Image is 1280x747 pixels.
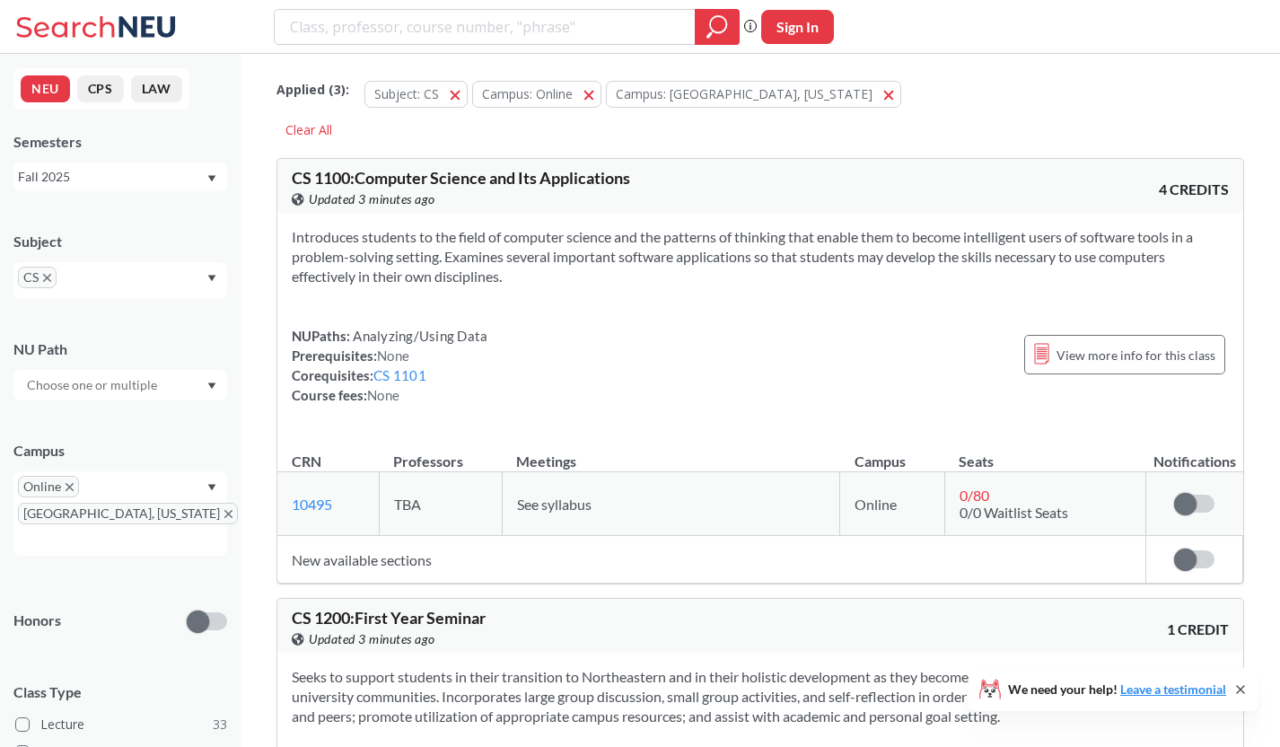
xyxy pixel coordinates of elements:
[374,85,439,102] span: Subject: CS
[606,81,901,108] button: Campus: [GEOGRAPHIC_DATA], [US_STATE]
[309,189,435,209] span: Updated 3 minutes ago
[18,476,79,497] span: OnlineX to remove pill
[292,496,332,513] a: 10495
[1056,344,1215,366] span: View more info for this class
[379,472,502,536] td: TBA
[13,611,61,631] p: Honors
[18,167,206,187] div: Fall 2025
[207,382,216,390] svg: Dropdown arrow
[276,117,341,144] div: Clear All
[66,483,74,491] svg: X to remove pill
[288,12,682,42] input: Class, professor, course number, "phrase"
[840,434,945,472] th: Campus
[1159,180,1229,199] span: 4 CREDITS
[18,503,238,524] span: [GEOGRAPHIC_DATA], [US_STATE]X to remove pill
[292,227,1229,286] section: Introduces students to the field of computer science and the patterns of thinking that enable the...
[1167,620,1229,639] span: 1 CREDIT
[77,75,124,102] button: CPS
[350,328,487,344] span: Analyzing/Using Data
[695,9,740,45] div: magnifying glass
[1120,681,1226,697] a: Leave a testimonial
[13,132,227,152] div: Semesters
[379,434,502,472] th: Professors
[15,713,227,736] label: Lecture
[482,85,573,102] span: Campus: Online
[761,10,834,44] button: Sign In
[960,504,1068,521] span: 0/0 Waitlist Seats
[472,81,601,108] button: Campus: Online
[1146,434,1243,472] th: Notifications
[13,471,227,556] div: OnlineX to remove pill[GEOGRAPHIC_DATA], [US_STATE]X to remove pillDropdown arrow
[364,81,468,108] button: Subject: CS
[13,262,227,299] div: CSX to remove pillDropdown arrow
[367,387,399,403] span: None
[309,629,435,649] span: Updated 3 minutes ago
[18,267,57,288] span: CSX to remove pill
[616,85,872,102] span: Campus: [GEOGRAPHIC_DATA], [US_STATE]
[277,536,1146,584] td: New available sections
[840,472,945,536] td: Online
[13,682,227,702] span: Class Type
[292,326,487,405] div: NUPaths: Prerequisites: Corequisites: Course fees:
[517,496,592,513] span: See syllabus
[13,441,227,461] div: Campus
[960,487,989,504] span: 0 / 80
[207,275,216,282] svg: Dropdown arrow
[292,452,321,471] div: CRN
[43,274,51,282] svg: X to remove pill
[377,347,409,364] span: None
[502,434,839,472] th: Meetings
[207,484,216,491] svg: Dropdown arrow
[13,370,227,400] div: Dropdown arrow
[13,232,227,251] div: Subject
[1008,683,1226,696] span: We need your help!
[18,374,169,396] input: Choose one or multiple
[292,608,486,628] span: CS 1200 : First Year Seminar
[13,339,227,359] div: NU Path
[706,14,728,40] svg: magnifying glass
[213,715,227,734] span: 33
[207,175,216,182] svg: Dropdown arrow
[292,667,1229,726] section: Seeks to support students in their transition to Northeastern and in their holistic development a...
[13,163,227,191] div: Fall 2025Dropdown arrow
[292,168,630,188] span: CS 1100 : Computer Science and Its Applications
[944,434,1146,472] th: Seats
[224,510,232,518] svg: X to remove pill
[131,75,182,102] button: LAW
[373,367,426,383] a: CS 1101
[21,75,70,102] button: NEU
[276,80,349,100] span: Applied ( 3 ):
